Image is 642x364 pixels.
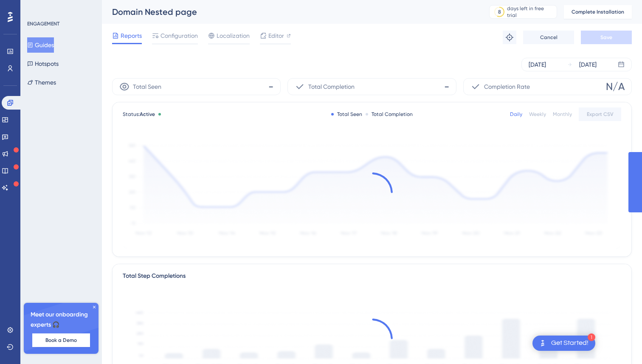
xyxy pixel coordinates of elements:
button: Export CSV [579,107,621,121]
button: Save [581,31,632,44]
iframe: UserGuiding AI Assistant Launcher [606,330,632,356]
button: Guides [27,37,54,53]
span: Cancel [540,34,558,41]
button: Complete Installation [564,5,632,19]
span: Configuration [160,31,198,41]
button: Book a Demo [32,333,90,347]
span: Export CSV [587,111,614,118]
span: - [444,80,449,93]
div: Total Completion [366,111,413,118]
div: Domain Nested page [112,6,468,18]
span: N/A [606,80,625,93]
span: - [268,80,273,93]
div: days left in free trial [507,5,554,19]
div: 8 [498,8,501,15]
span: Localization [217,31,250,41]
button: Cancel [523,31,574,44]
span: Total Completion [308,82,355,92]
span: Book a Demo [45,337,77,344]
span: Complete Installation [572,8,624,15]
span: Editor [268,31,284,41]
div: Open Get Started! checklist, remaining modules: 1 [532,336,595,351]
div: Daily [510,111,522,118]
span: Reports [121,31,142,41]
button: Hotspots [27,56,59,71]
div: Total Step Completions [123,271,186,281]
span: Active [140,111,155,117]
img: launcher-image-alternative-text [538,338,548,348]
div: 1 [588,333,595,341]
div: Total Seen [331,111,362,118]
span: Total Seen [133,82,161,92]
div: [DATE] [579,59,597,70]
div: Get Started! [551,339,588,348]
div: Monthly [553,111,572,118]
span: Completion Rate [484,82,530,92]
span: Meet our onboarding experts 🎧 [31,310,92,330]
div: [DATE] [529,59,546,70]
span: Save [600,34,612,41]
button: Themes [27,75,56,90]
div: Weekly [529,111,546,118]
div: ENGAGEMENT [27,20,59,27]
span: Status: [123,111,155,118]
